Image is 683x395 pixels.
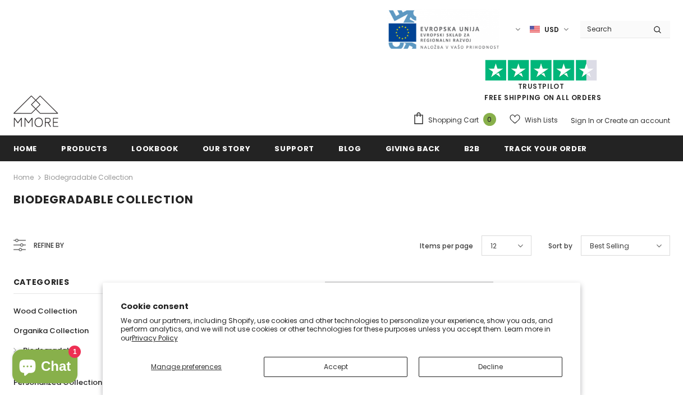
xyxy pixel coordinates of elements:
[203,135,251,161] a: Our Story
[13,96,58,127] img: MMORE Cases
[13,276,70,288] span: Categories
[419,357,562,377] button: Decline
[61,143,107,154] span: Products
[504,143,587,154] span: Track your order
[548,240,572,252] label: Sort by
[412,112,502,129] a: Shopping Cart 0
[121,301,563,312] h2: Cookie consent
[580,21,645,37] input: Search Site
[571,116,594,125] a: Sign In
[525,115,558,126] span: Wish Lists
[131,135,178,161] a: Lookbook
[9,349,81,386] inbox-online-store-chat: Shopify online store chat
[338,135,361,161] a: Blog
[151,362,222,371] span: Manage preferences
[544,24,559,35] span: USD
[13,325,89,336] span: Organika Collection
[13,340,119,373] a: Biodegradable Collection
[13,135,38,161] a: Home
[264,357,407,377] button: Accept
[121,357,253,377] button: Manage preferences
[387,9,499,50] img: Javni Razpis
[485,60,597,81] img: Trust Pilot Stars
[44,172,133,182] a: Biodegradable Collection
[386,135,440,161] a: Giving back
[34,239,64,252] span: Refine by
[483,113,496,126] span: 0
[412,65,670,102] span: FREE SHIPPING ON ALL ORDERS
[13,171,34,184] a: Home
[504,135,587,161] a: Track your order
[131,143,178,154] span: Lookbook
[121,316,563,343] p: We and our partners, including Shopify, use cookies and other technologies to personalize your ex...
[13,306,77,316] span: Wood Collection
[530,25,540,34] img: USD
[464,143,480,154] span: B2B
[590,240,629,252] span: Best Selling
[464,135,480,161] a: B2B
[13,377,102,388] span: Personalized Collection
[386,143,440,154] span: Giving back
[518,81,565,91] a: Trustpilot
[420,240,473,252] label: Items per page
[13,192,194,207] span: Biodegradable Collection
[203,143,251,154] span: Our Story
[491,240,497,252] span: 12
[61,135,107,161] a: Products
[274,143,314,154] span: support
[604,116,670,125] a: Create an account
[132,333,178,343] a: Privacy Policy
[274,135,314,161] a: support
[428,115,479,126] span: Shopping Cart
[13,143,38,154] span: Home
[510,110,558,130] a: Wish Lists
[338,143,361,154] span: Blog
[23,345,79,368] span: Biodegradable Collection
[13,301,77,321] a: Wood Collection
[596,116,603,125] span: or
[387,24,499,34] a: Javni Razpis
[13,321,89,340] a: Organika Collection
